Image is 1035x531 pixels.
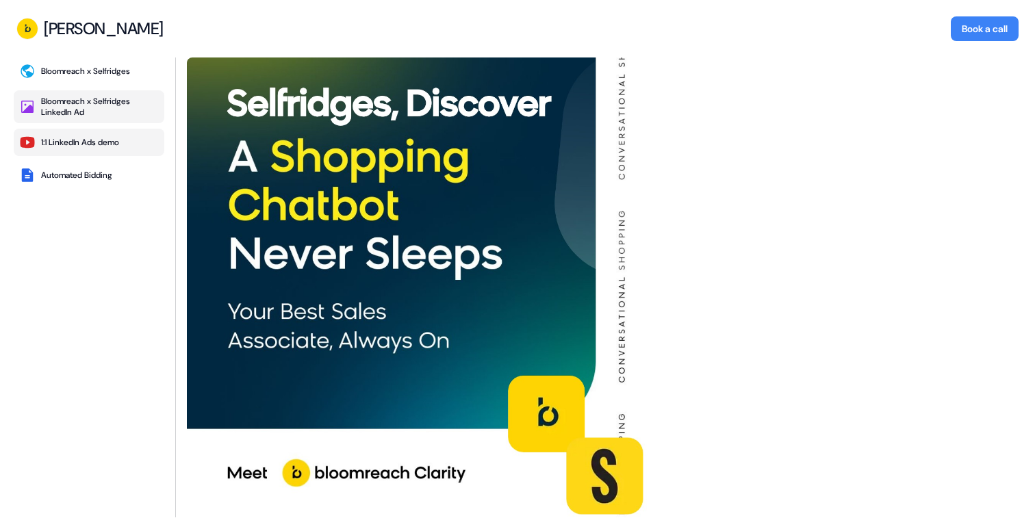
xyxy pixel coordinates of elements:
div: Bloomreach x Selfridges [41,66,130,77]
button: Book a call [951,16,1019,41]
div: 1:1 LinkedIn Ads demo [41,137,119,148]
div: [PERSON_NAME] [44,18,164,39]
button: 1:1 LinkedIn Ads demo [14,129,164,156]
div: Bloomreach x Selfridges LinkedIn Ad [41,96,159,118]
button: Bloomreach x Selfridges [14,57,164,85]
div: Automated Bidding [41,170,112,181]
button: Bloomreach x Selfridges LinkedIn Ad [14,90,164,123]
button: Automated Bidding [14,161,164,189]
